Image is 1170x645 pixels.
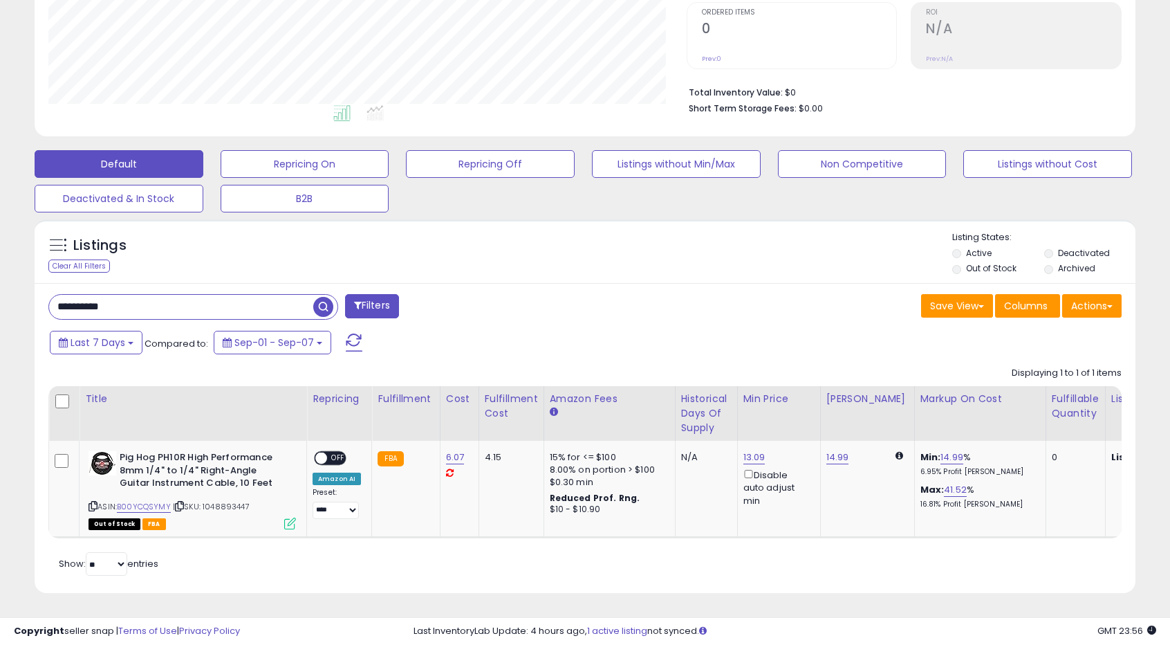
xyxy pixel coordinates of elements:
[702,55,721,63] small: Prev: 0
[550,504,665,516] div: $10 - $10.90
[48,260,110,273] div: Clear All Filters
[920,467,1035,477] p: 6.95% Profit [PERSON_NAME]
[221,185,389,212] button: B2B
[73,236,127,255] h5: Listings
[592,150,761,178] button: Listings without Min/Max
[89,451,116,475] img: 512VgSG22jL._SL40_.jpg
[59,557,158,570] span: Show: entries
[1058,247,1110,259] label: Deactivated
[743,392,815,406] div: Min Price
[926,21,1121,39] h2: N/A
[826,451,849,464] a: 14.99
[550,451,665,464] div: 15% for <= $100
[963,150,1132,178] button: Listings without Cost
[145,337,208,350] span: Compared to:
[778,150,947,178] button: Non Competitive
[1052,392,1099,421] div: Fulfillable Quantity
[921,294,993,318] button: Save View
[71,336,125,349] span: Last 7 Days
[118,624,177,637] a: Terms of Use
[173,501,250,512] span: | SKU: 1048893447
[920,484,1035,509] div: %
[1012,367,1122,380] div: Displaying 1 to 1 of 1 items
[952,231,1135,244] p: Listing States:
[926,55,953,63] small: Prev: N/A
[550,406,558,419] small: Amazon Fees.
[587,624,647,637] a: 1 active listing
[14,624,64,637] strong: Copyright
[234,336,314,349] span: Sep-01 - Sep-07
[799,102,823,115] span: $0.00
[966,262,1016,274] label: Out of Stock
[1004,299,1048,313] span: Columns
[702,9,897,17] span: Ordered Items
[378,392,434,406] div: Fulfillment
[689,87,783,98] b: Total Inventory Value:
[944,483,967,497] a: 41.52
[689,83,1111,100] li: $0
[446,392,473,406] div: Cost
[966,247,992,259] label: Active
[920,392,1040,406] div: Markup on Cost
[1052,451,1095,464] div: 0
[214,331,331,354] button: Sep-01 - Sep-07
[327,453,349,464] span: OFF
[940,451,963,464] a: 14.99
[826,392,909,406] div: [PERSON_NAME]
[1062,294,1122,318] button: Actions
[35,185,203,212] button: Deactivated & In Stock
[702,21,897,39] h2: 0
[345,294,399,318] button: Filters
[117,501,171,513] a: B00YCQSYMY
[485,451,533,464] div: 4.15
[120,451,288,493] b: Pig Hog PH10R High Performance 8mm 1/4" to 1/4" Right-Angle Guitar Instrument Cable, 10 Feet
[89,518,140,530] span: All listings that are currently out of stock and unavailable for purchase on Amazon
[920,451,941,464] b: Min:
[681,451,727,464] div: N/A
[1058,262,1095,274] label: Archived
[50,331,142,354] button: Last 7 Days
[920,500,1035,509] p: 16.81% Profit [PERSON_NAME]
[179,624,240,637] a: Privacy Policy
[914,386,1046,441] th: The percentage added to the cost of goods (COGS) that forms the calculator for Min & Max prices.
[550,464,665,476] div: 8.00% on portion > $100
[550,392,669,406] div: Amazon Fees
[35,150,203,178] button: Default
[221,150,389,178] button: Repricing On
[920,483,945,496] b: Max:
[313,473,361,485] div: Amazon AI
[689,102,797,114] b: Short Term Storage Fees:
[313,392,366,406] div: Repricing
[142,518,166,530] span: FBA
[446,451,465,464] a: 6.07
[414,625,1156,638] div: Last InventoryLab Update: 4 hours ago, not synced.
[89,451,296,528] div: ASIN:
[85,392,301,406] div: Title
[406,150,575,178] button: Repricing Off
[743,451,765,464] a: 13.09
[995,294,1060,318] button: Columns
[926,9,1121,17] span: ROI
[485,392,538,421] div: Fulfillment Cost
[681,392,732,435] div: Historical Days Of Supply
[550,492,640,504] b: Reduced Prof. Rng.
[1097,624,1156,637] span: 2025-09-15 23:56 GMT
[14,625,240,638] div: seller snap | |
[313,488,361,519] div: Preset:
[920,451,1035,477] div: %
[378,451,403,466] small: FBA
[743,467,810,507] div: Disable auto adjust min
[550,476,665,489] div: $0.30 min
